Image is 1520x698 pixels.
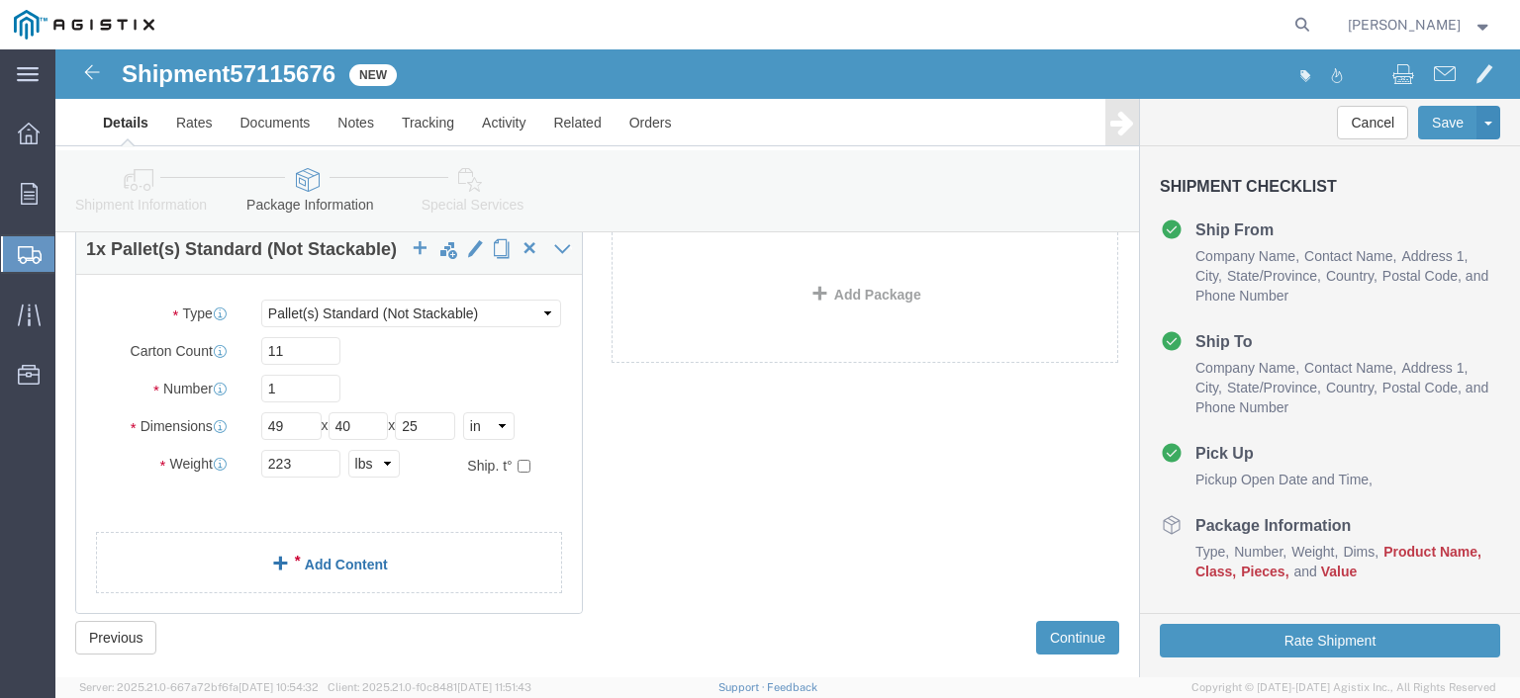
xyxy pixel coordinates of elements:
[79,681,319,693] span: Server: 2025.21.0-667a72bf6fa
[14,10,154,40] img: logo
[1347,13,1493,37] button: [PERSON_NAME]
[55,49,1520,677] iframe: FS Legacy Container
[238,681,319,693] span: [DATE] 10:54:32
[457,681,531,693] span: [DATE] 11:51:43
[718,681,768,693] a: Support
[328,681,531,693] span: Client: 2025.21.0-f0c8481
[1191,679,1496,696] span: Copyright © [DATE]-[DATE] Agistix Inc., All Rights Reserved
[767,681,817,693] a: Feedback
[1348,14,1461,36] span: Christopher Loor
